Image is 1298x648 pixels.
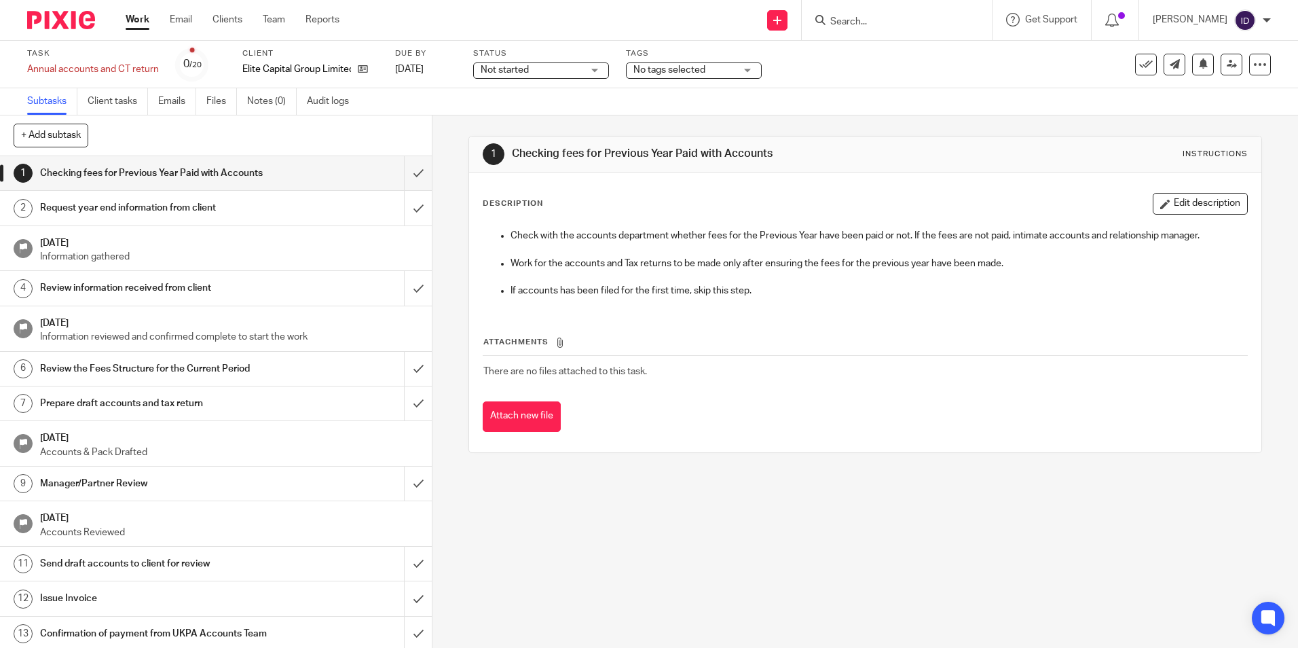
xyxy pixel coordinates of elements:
span: Attachments [483,338,549,346]
p: Work for the accounts and Tax returns to be made only after ensuring the fees for the previous ye... [511,257,1246,270]
span: [DATE] [395,65,424,74]
a: Clients [212,13,242,26]
h1: Prepare draft accounts and tax return [40,393,274,414]
p: [PERSON_NAME] [1153,13,1227,26]
small: /20 [189,61,202,69]
div: 13 [14,624,33,643]
h1: [DATE] [40,313,419,330]
label: Status [473,48,609,59]
div: 12 [14,590,33,609]
div: 7 [14,394,33,413]
div: Instructions [1183,149,1248,160]
span: Not started [481,65,529,75]
div: 4 [14,279,33,298]
div: 11 [14,554,33,573]
h1: Request year end information from client [40,198,274,218]
p: Accounts Reviewed [40,526,419,539]
p: Information gathered [40,250,419,264]
p: Accounts & Pack Drafted [40,446,419,459]
h1: [DATE] [40,233,419,250]
img: svg%3E [1234,10,1256,31]
label: Tags [626,48,762,59]
h1: [DATE] [40,508,419,525]
a: Files [206,88,237,115]
div: 0 [183,56,202,72]
p: Information reviewed and confirmed complete to start the work [40,330,419,344]
div: 1 [483,143,504,165]
div: 6 [14,359,33,378]
div: 9 [14,474,33,493]
span: Get Support [1025,15,1077,24]
h1: Confirmation of payment from UKPA Accounts Team [40,624,274,644]
span: There are no files attached to this task. [483,367,647,376]
a: Audit logs [307,88,359,115]
div: 1 [14,164,33,183]
h1: Issue Invoice [40,588,274,609]
h1: Review information received from client [40,278,274,298]
a: Client tasks [88,88,148,115]
input: Search [829,16,951,29]
a: Notes (0) [247,88,297,115]
h1: [DATE] [40,428,419,445]
a: Reports [305,13,339,26]
label: Client [242,48,378,59]
label: Task [27,48,159,59]
h1: Review the Fees Structure for the Current Period [40,359,274,379]
h1: Manager/Partner Review [40,473,274,494]
p: Description [483,198,543,209]
p: Check with the accounts department whether fees for the Previous Year have been paid or not. If t... [511,229,1246,242]
a: Team [263,13,285,26]
a: Email [170,13,192,26]
span: No tags selected [633,65,705,75]
button: Edit description [1153,193,1248,215]
h1: Checking fees for Previous Year Paid with Accounts [512,147,894,161]
div: 2 [14,199,33,218]
label: Due by [395,48,456,59]
img: Pixie [27,11,95,29]
a: Work [126,13,149,26]
a: Subtasks [27,88,77,115]
button: Attach new file [483,401,561,432]
div: Annual accounts and CT return [27,62,159,76]
h1: Checking fees for Previous Year Paid with Accounts [40,163,274,183]
button: + Add subtask [14,124,88,147]
h1: Send draft accounts to client for review [40,554,274,574]
p: If accounts has been filed for the first time, skip this step. [511,284,1246,298]
p: Elite Capital Group Limited [242,62,351,76]
a: Emails [158,88,196,115]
